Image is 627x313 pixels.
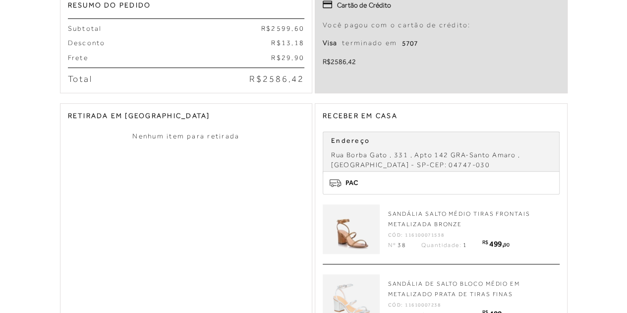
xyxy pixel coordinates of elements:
div: Nenhum item para retirada [68,131,305,141]
span: Frete [68,53,88,63]
span: 90 [504,242,509,248]
span: PAC [345,178,358,188]
span: R$ [323,58,331,65]
span: R$ [249,74,263,84]
span: , 331 [390,151,408,159]
p: Endereço [331,136,551,146]
span: 38 [398,242,406,249]
span: , Apto 142 GRA [410,151,465,159]
span: RETIRADA EM [GEOGRAPHIC_DATA] [68,112,210,120]
span: 42 [291,74,304,84]
span: 2586, [263,74,291,84]
span: CEP: [430,161,447,169]
span: Total [68,73,93,85]
span: 2599, [271,24,294,32]
span: Cód: [388,302,403,308]
span: Resumo do Pedido [68,1,151,9]
span: terminado em [342,38,397,48]
span: 29, [282,54,294,62]
span: 90 [294,54,304,62]
span: 499, [489,239,503,248]
span: R$ [271,54,281,62]
span: 1 [463,242,467,249]
span: Nº [388,242,396,249]
span: 116100071538 [405,232,444,238]
span: 11610007238 [405,302,441,308]
span: 60 [294,24,304,32]
span: RECEBER EM CASA [323,112,398,120]
span: Quantidade: [421,242,461,249]
span: Rua Borba Gato [331,151,388,159]
span: SANDÁLIA SALTO MÉDIO TIRAS FRONTAIS METALIZADA BRONZE [388,210,530,228]
span: visa [323,38,337,48]
span: SANDÁLIA DE SALTO BLOCO MÉDIO EM METALIZADO PRATA DE TIRAS FINAS [388,280,519,298]
span: R$ [482,240,488,245]
span: Subtotal [68,24,102,34]
span: R$ [261,24,271,32]
span: - SP [411,161,426,169]
span: 42 [348,58,356,65]
span: 13, [282,39,294,47]
p: Você pagou com o cartão de crédito: [323,20,560,30]
span: Desconto [68,38,106,48]
span: 5707 [402,38,418,49]
span: Cód: [388,232,403,238]
span: Santo Amaro [469,151,515,159]
span: 04747-030 [449,161,490,169]
span: R$ [271,39,281,47]
span: 18 [294,39,304,47]
span: , [GEOGRAPHIC_DATA] [331,151,520,169]
span: 2586, [331,58,348,65]
div: - - [331,150,551,170]
span: Cartão de Crédito [337,0,391,10]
